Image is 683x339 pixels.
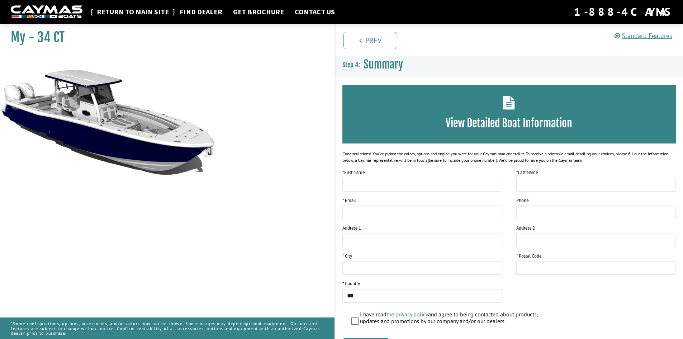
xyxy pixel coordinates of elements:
[353,117,665,130] h3: View Detailed Boat Information
[615,32,672,40] a: Standard Features
[342,169,365,176] label: First Name
[93,7,172,17] a: Return to main site
[291,7,338,17] a: Contact Us
[516,253,542,260] label: * Postal Code
[516,197,529,204] label: Phone
[342,197,356,204] label: * Email
[360,311,555,326] label: I have read and agree to being contacted about products, updates and promotions by our company an...
[229,7,288,17] a: Get Brochure
[11,29,317,46] h1: My - 34 CT
[516,225,535,232] label: Address 2
[364,58,403,71] span: Summary
[11,5,82,19] img: white-logo-c9c8dbefe5ff5ceceb0f0178aa75bf4bb51f6bca0971e226c86eb53dfe498488.png
[342,280,360,287] label: * Country
[574,4,672,20] div: 1-888-4CAYMAS
[342,151,676,164] div: Congratulations! You’ve picked the colors, options and engine you want for your Caymas boat and t...
[386,311,428,318] a: the privacy policy
[343,32,397,49] a: Prev
[516,169,538,176] label: Last Name
[11,317,324,339] p: *Some configurations, options, accessories, and/or colors may not be shown. Some images may depic...
[342,253,352,260] label: * City
[176,7,226,17] a: Find Dealer
[342,225,361,232] label: Address 1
